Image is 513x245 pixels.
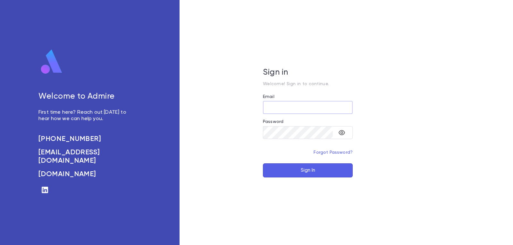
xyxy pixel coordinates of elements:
[38,148,133,165] a: [EMAIL_ADDRESS][DOMAIN_NAME]
[263,81,353,86] p: Welcome! Sign in to continue.
[263,68,353,78] h5: Sign in
[263,119,283,124] label: Password
[38,92,133,102] h5: Welcome to Admire
[38,170,133,178] a: [DOMAIN_NAME]
[38,135,133,143] a: [PHONE_NUMBER]
[38,109,133,122] p: First time here? Reach out [DATE] to hear how we can help you.
[263,94,274,99] label: Email
[263,163,353,177] button: Sign In
[314,150,353,155] a: Forgot Password?
[38,49,65,75] img: logo
[335,126,348,139] button: toggle password visibility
